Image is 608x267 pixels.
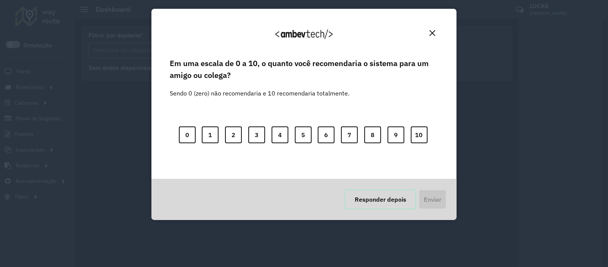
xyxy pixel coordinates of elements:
[170,79,349,98] label: Sendo 0 (zero) não recomendaria e 10 recomendaria totalmente.
[341,126,358,143] button: 7
[364,126,381,143] button: 8
[202,126,219,143] button: 1
[318,126,335,143] button: 6
[272,126,288,143] button: 4
[411,126,428,143] button: 10
[295,126,312,143] button: 5
[170,58,438,81] label: Em uma escala de 0 a 10, o quanto você recomendaria o sistema para um amigo ou colega?
[429,30,435,36] img: Close
[345,189,416,209] button: Responder depois
[275,29,333,39] img: Logo Ambevtech
[248,126,265,143] button: 3
[179,126,196,143] button: 0
[426,27,438,39] button: Close
[225,126,242,143] button: 2
[388,126,404,143] button: 9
